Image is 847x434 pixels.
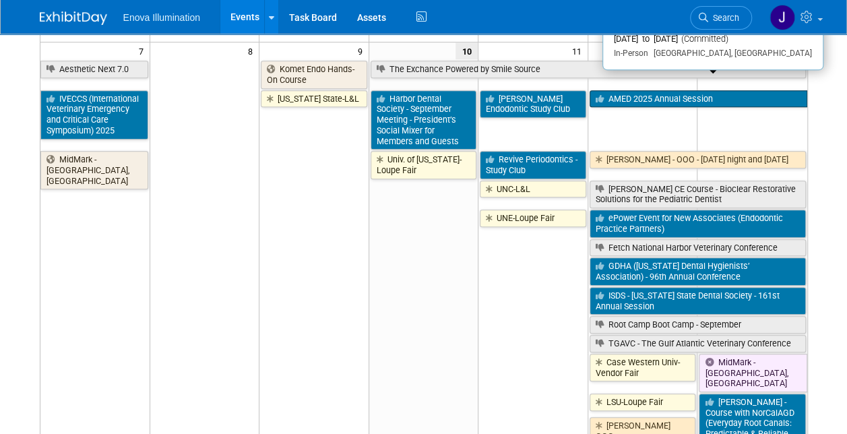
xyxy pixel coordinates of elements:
span: 7 [137,42,150,59]
a: GDHA ([US_STATE] Dental Hygienists’ Association) - 96th Annual Conference [590,257,806,285]
a: TGAVC - The Gulf Atlantic Veterinary Conference [590,335,806,352]
a: Search [690,6,752,30]
span: [GEOGRAPHIC_DATA], [GEOGRAPHIC_DATA] [648,49,812,58]
span: (Committed) [678,34,728,44]
a: Harbor Dental Society - September Meeting - President’s Social Mixer for Members and Guests [371,90,477,150]
span: 11 [571,42,588,59]
a: [PERSON_NAME] CE Course - Bioclear Restorative Solutions for the Pediatric Dentist [590,181,806,208]
div: [DATE] to [DATE] [614,34,812,45]
a: Fetch National Harbor Veterinary Conference [590,239,806,257]
span: 10 [456,42,478,59]
a: Case Western Univ-Vendor Fair [590,354,696,381]
a: Univ. of [US_STATE]-Loupe Fair [371,151,477,179]
a: [US_STATE] State-L&L [261,90,367,108]
a: ePower Event for New Associates (Endodontic Practice Partners) [590,210,806,237]
a: ISDS - [US_STATE] State Dental Society - 161st Annual Session [590,287,806,315]
a: LSU-Loupe Fair [590,394,696,411]
a: MidMark - [GEOGRAPHIC_DATA], [GEOGRAPHIC_DATA] [699,354,807,392]
span: 9 [356,42,369,59]
a: Aesthetic Next 7.0 [40,61,148,78]
a: [PERSON_NAME] Endodontic Study Club [480,90,586,118]
a: The Exchance Powered by Smile Source [371,61,806,78]
a: AMED 2025 Annual Session [590,90,807,108]
a: IVECCS (International Veterinary Emergency and Critical Care Symposium) 2025 [40,90,148,139]
a: MidMark - [GEOGRAPHIC_DATA], [GEOGRAPHIC_DATA] [40,151,148,189]
img: JeffD Dyll [770,5,795,30]
a: Root Camp Boot Camp - September [590,316,806,334]
span: 8 [247,42,259,59]
span: In-Person [614,49,648,58]
a: Komet Endo Hands-On Course [261,61,367,88]
a: UNC-L&L [480,181,586,198]
a: [PERSON_NAME] - OOO - [DATE] night and [DATE] [590,151,806,168]
span: Enova Illumination [123,12,200,23]
span: Search [708,13,739,23]
img: ExhibitDay [40,11,107,25]
a: Revive Periodontics - Study Club [480,151,586,179]
a: UNE-Loupe Fair [480,210,586,227]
